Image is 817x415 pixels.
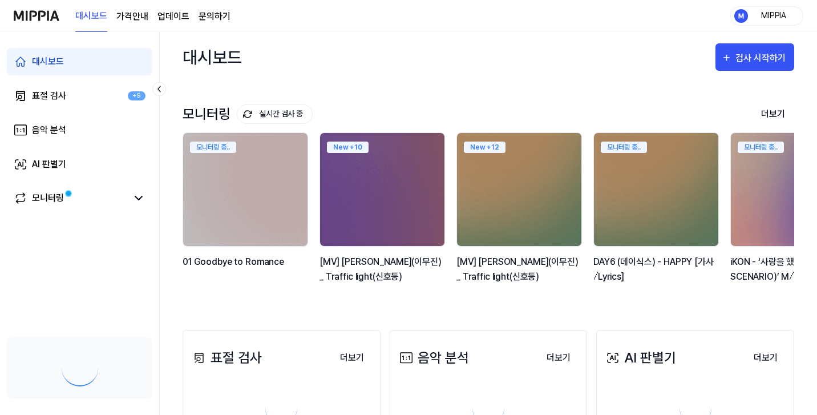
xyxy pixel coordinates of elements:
[601,142,647,153] div: 모니터링 중..
[116,10,148,23] button: 가격안내
[738,142,784,153] div: 모니터링 중..
[593,255,721,284] div: DAY6 (데이식스) - HAPPY [가사⧸Lyrics]
[735,51,788,66] div: 검사 시작하기
[604,348,676,368] div: AI 판별기
[32,123,66,137] div: 음악 분석
[457,133,581,246] img: backgroundIamge
[327,142,369,153] div: New + 10
[537,346,580,369] button: 더보기
[190,348,262,368] div: 표절 검사
[14,191,127,205] a: 모니터링
[593,132,721,296] a: 모니터링 중..backgroundIamgeDAY6 (데이식스) - HAPPY [가사⧸Lyrics]
[183,104,313,124] div: 모니터링
[75,1,107,32] a: 대시보드
[128,91,145,101] div: +9
[243,110,252,119] img: monitoring Icon
[7,116,152,144] a: 음악 분석
[397,348,469,368] div: 음악 분석
[331,346,373,369] button: 더보기
[752,102,794,126] button: 더보기
[32,89,66,103] div: 표절 검사
[157,10,189,23] a: 업데이트
[7,151,152,178] a: AI 판별기
[32,191,64,205] div: 모니터링
[190,142,236,153] div: 모니터링 중..
[456,255,584,284] div: [MV] [PERSON_NAME](이무진) _ Traffic light(신호등)
[745,346,787,369] button: 더보기
[319,132,447,296] a: New +10backgroundIamge[MV] [PERSON_NAME](이무진) _ Traffic light(신호등)
[183,132,310,296] a: 모니터링 중..backgroundIamge01 Goodbye to Romance
[183,43,242,71] div: 대시보드
[734,9,748,23] img: profile
[464,142,505,153] div: New + 12
[751,9,796,22] div: MIPPIA
[199,10,230,23] a: 문의하기
[32,55,64,69] div: 대시보드
[320,133,444,246] img: backgroundIamge
[715,43,794,71] button: 검사 시작하기
[7,82,152,110] a: 표절 검사+9
[319,255,447,284] div: [MV] [PERSON_NAME](이무진) _ Traffic light(신호등)
[594,133,718,246] img: backgroundIamge
[730,6,803,26] button: profileMIPPIA
[237,104,313,124] button: 실시간 검사 중
[32,158,66,171] div: AI 판별기
[7,48,152,75] a: 대시보드
[183,255,310,284] div: 01 Goodbye to Romance
[183,133,308,246] img: backgroundIamge
[456,132,584,296] a: New +12backgroundIamge[MV] [PERSON_NAME](이무진) _ Traffic light(신호등)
